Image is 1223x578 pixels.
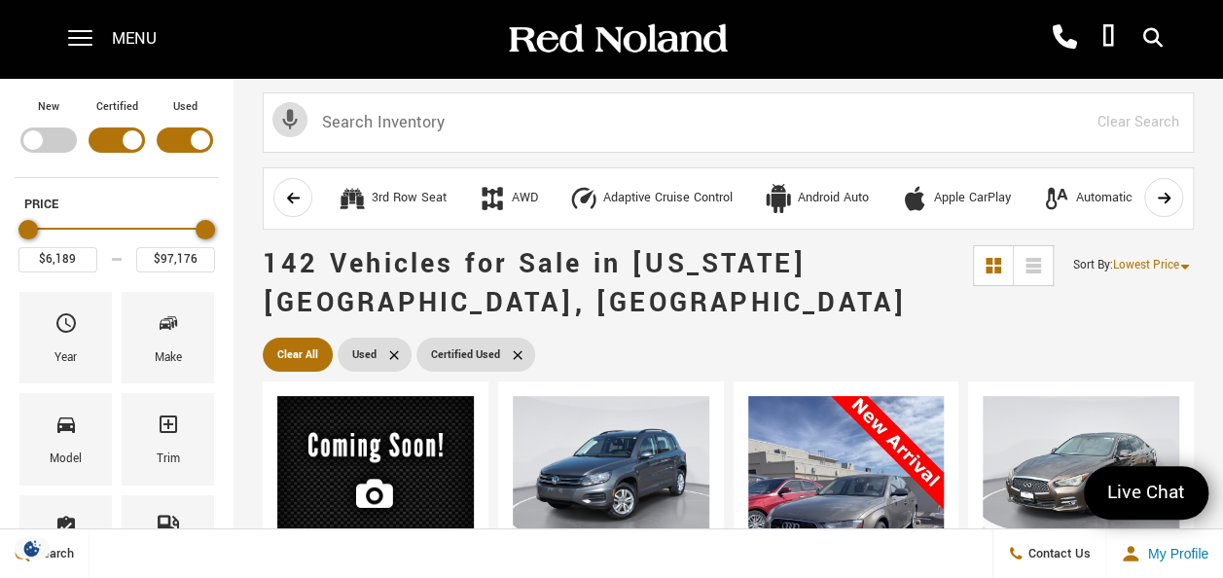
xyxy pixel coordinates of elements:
div: Model [50,449,82,470]
div: Android Auto [798,190,869,207]
div: ModelModel [19,393,112,485]
h5: Price [24,196,209,213]
button: Adaptive Cruise ControlAdaptive Cruise Control [558,178,743,219]
div: Automatic Climate Control [1042,184,1071,213]
label: New [38,97,59,117]
button: scroll left [273,178,312,217]
span: Year [54,307,78,347]
span: Used [352,343,377,367]
div: Adaptive Cruise Control [569,184,598,213]
section: Click to Open Cookie Consent Modal [10,538,54,559]
label: Certified [96,97,138,117]
label: Used [173,97,198,117]
div: Make [155,347,182,369]
span: My Profile [1140,546,1208,561]
img: 2016 Volkswagen Tiguan S [513,396,709,543]
input: Search Inventory [263,92,1194,153]
a: Live Chat [1084,466,1208,520]
div: Automatic Climate Control [1076,190,1221,207]
svg: Click to toggle on voice search [272,102,307,137]
span: Live Chat [1097,480,1195,506]
div: Apple CarPlay [934,190,1011,207]
div: YearYear [19,292,112,383]
span: Contact Us [1024,545,1091,562]
button: AWDAWD [467,178,549,219]
div: Trim [157,449,180,470]
span: 142 Vehicles for Sale in [US_STATE][GEOGRAPHIC_DATA], [GEOGRAPHIC_DATA] [263,245,907,322]
div: Apple CarPlay [900,184,929,213]
span: Sort By : [1073,257,1113,273]
div: 3rd Row Seat [372,190,447,207]
div: Year [54,347,77,369]
span: Lowest Price [1113,257,1179,273]
div: Android Auto [764,184,793,213]
span: Features [54,510,78,551]
button: Android AutoAndroid Auto [753,178,880,219]
button: 3rd Row Seat3rd Row Seat [327,178,457,219]
div: Filter by Vehicle Type [15,97,219,177]
button: Open user profile menu [1106,529,1223,578]
span: Certified Used [431,343,500,367]
span: Make [157,307,180,347]
div: AWD [478,184,507,213]
div: TrimTrim [122,393,214,485]
img: Opt-Out Icon [10,538,54,559]
button: Apple CarPlayApple CarPlay [889,178,1022,219]
img: Red Noland Auto Group [505,22,729,56]
span: Trim [157,408,180,449]
span: Fueltype [157,510,180,551]
button: scroll right [1144,178,1183,217]
span: Model [54,408,78,449]
input: Maximum [136,247,215,272]
div: AWD [512,190,538,207]
input: Minimum [18,247,97,272]
div: Price [18,213,215,272]
div: Adaptive Cruise Control [603,190,733,207]
div: Maximum Price [196,220,215,239]
div: 3rd Row Seat [338,184,367,213]
div: Minimum Price [18,220,38,239]
img: 2014 INFINITI Q50 Premium [983,396,1179,543]
div: MakeMake [122,292,214,383]
img: 2008 Land Rover Range Rover HSE [277,396,474,548]
span: Clear All [277,343,318,367]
